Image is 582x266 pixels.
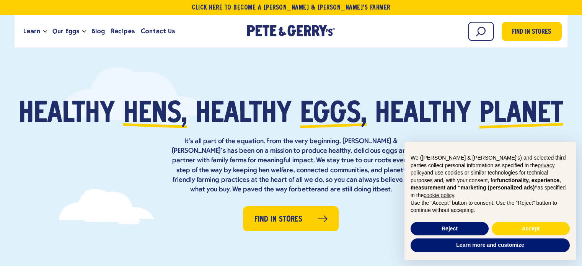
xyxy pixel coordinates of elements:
[424,192,454,198] a: cookie policy
[492,222,570,236] button: Accept
[196,100,292,129] span: healthy
[108,21,137,42] a: Recipes
[138,21,178,42] a: Contact Us
[111,26,134,36] span: Recipes
[300,100,367,129] span: eggs,
[243,206,339,231] a: Find in Stores
[411,238,570,252] button: Learn more and customize
[169,137,414,194] p: It’s all part of the equation. From the very beginning, [PERSON_NAME] & [PERSON_NAME]’s has been ...
[411,154,570,199] p: We ([PERSON_NAME] & [PERSON_NAME]'s) and selected third parties collect personal information as s...
[91,26,105,36] span: Blog
[254,214,302,225] span: Find in Stores
[20,21,43,42] a: Learn
[43,30,47,33] button: Open the dropdown menu for Learn
[141,26,175,36] span: Contact Us
[82,30,86,33] button: Open the dropdown menu for Our Eggs
[468,22,494,41] input: Search
[23,26,40,36] span: Learn
[19,100,115,129] span: Healthy
[52,26,79,36] span: Our Eggs
[49,21,82,42] a: Our Eggs
[411,222,489,236] button: Reject
[88,21,108,42] a: Blog
[479,100,563,129] span: planet
[411,199,570,214] p: Use the “Accept” button to consent. Use the “Reject” button to continue without accepting.
[375,100,471,129] span: healthy
[502,22,562,41] a: Find in Stores
[123,100,187,129] span: hens,
[297,186,317,193] strong: better
[512,27,551,38] span: Find in Stores
[377,186,391,193] strong: best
